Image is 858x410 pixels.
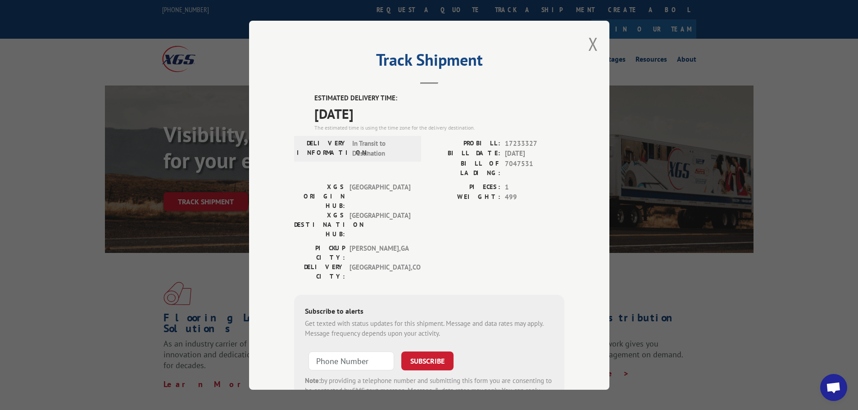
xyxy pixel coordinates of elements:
[505,158,564,177] span: 7047531
[505,149,564,159] span: [DATE]
[505,192,564,203] span: 499
[505,138,564,149] span: 17233327
[350,210,410,239] span: [GEOGRAPHIC_DATA]
[350,182,410,210] span: [GEOGRAPHIC_DATA]
[305,318,554,338] div: Get texted with status updates for this shipment. Message and data rates may apply. Message frequ...
[352,138,413,158] span: In Transit to Destination
[297,138,348,158] label: DELIVERY INFORMATION:
[305,376,321,384] strong: Note:
[294,182,345,210] label: XGS ORIGIN HUB:
[429,149,500,159] label: BILL DATE:
[429,138,500,149] label: PROBILL:
[350,243,410,262] span: [PERSON_NAME] , GA
[305,375,554,406] div: by providing a telephone number and submitting this form you are consenting to be contacted by SM...
[820,374,847,401] div: Open chat
[401,351,454,370] button: SUBSCRIBE
[309,351,394,370] input: Phone Number
[314,93,564,104] label: ESTIMATED DELIVERY TIME:
[294,210,345,239] label: XGS DESTINATION HUB:
[294,243,345,262] label: PICKUP CITY:
[314,123,564,131] div: The estimated time is using the time zone for the delivery destination.
[294,262,345,281] label: DELIVERY CITY:
[350,262,410,281] span: [GEOGRAPHIC_DATA] , CO
[314,103,564,123] span: [DATE]
[505,182,564,192] span: 1
[429,192,500,203] label: WEIGHT:
[429,158,500,177] label: BILL OF LADING:
[588,32,598,56] button: Close modal
[305,305,554,318] div: Subscribe to alerts
[429,182,500,192] label: PIECES:
[294,54,564,71] h2: Track Shipment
